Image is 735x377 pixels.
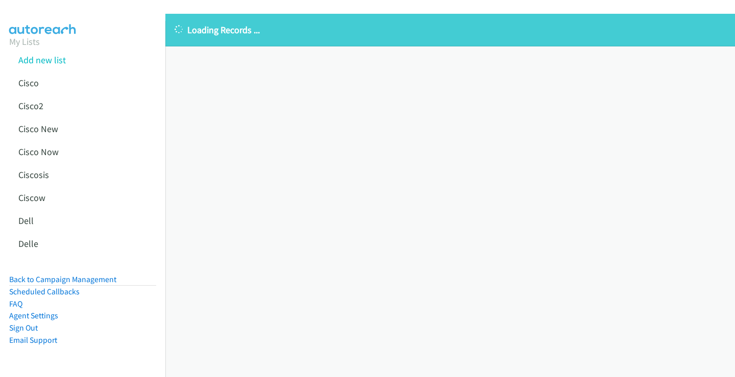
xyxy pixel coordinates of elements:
a: Cisco [18,77,39,89]
a: Sign Out [9,323,38,333]
a: Scheduled Callbacks [9,287,80,296]
a: FAQ [9,299,22,309]
a: Delle [18,238,38,249]
a: Agent Settings [9,311,58,320]
a: My Lists [9,36,40,47]
a: Cisco2 [18,100,43,112]
a: Back to Campaign Management [9,274,116,284]
a: Ciscow [18,192,45,204]
a: Email Support [9,335,57,345]
p: Loading Records ... [175,23,726,37]
a: Cisco New [18,123,58,135]
a: Cisco Now [18,146,59,158]
a: Dell [18,215,34,227]
a: Ciscosis [18,169,49,181]
a: Add new list [18,54,66,66]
